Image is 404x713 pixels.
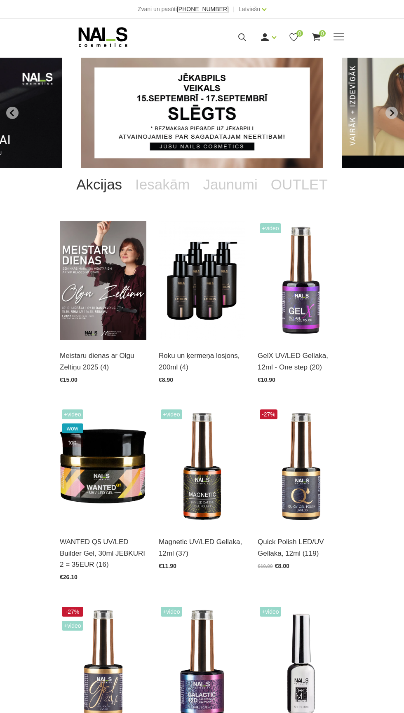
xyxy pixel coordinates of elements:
[264,168,334,201] a: OUTLET
[258,536,344,559] a: Quick Polish LED/UV Gellaka, 12ml (119)
[196,168,264,201] a: Jaunumi
[159,350,245,372] a: Roku un ķermeņa losjons, 200ml (4)
[258,221,344,340] img: Trīs vienā - bāze, tonis, tops (trausliem nagiem vēlams papildus lietot bāzi). Ilgnoturīga un int...
[62,409,83,419] span: +Video
[319,30,326,37] span: 0
[159,536,245,559] a: Magnetic UV/LED Gellaka, 12ml (37)
[385,107,398,119] button: Next slide
[129,168,196,201] a: Iesakām
[62,437,83,447] span: top
[81,58,323,168] li: 1 of 13
[62,423,83,433] span: wow
[159,376,173,383] span: €8.90
[239,4,260,14] a: Latviešu
[289,32,299,42] a: 0
[60,407,146,526] img: Gels WANTED NAILS cosmetics tehniķu komanda ir radījusi gelu, kas ilgi jau ir katra meistara mekl...
[60,221,146,340] img: ✨ Meistaru dienas ar Olgu Zeltiņu 2025 ✨🍂 RUDENS / Seminārs manikīra meistariem 🍂📍 Liepāja – 7. o...
[60,350,146,372] a: Meistaru dienas ar Olgu Zeltiņu 2025 (4)
[296,30,303,37] span: 0
[177,6,229,12] a: [PHONE_NUMBER]
[260,607,281,617] span: +Video
[60,574,78,580] span: €26.10
[233,4,235,14] span: |
[258,350,344,372] a: GelX UV/LED Gellaka, 12ml - One step (20)
[159,407,245,526] img: Ilgnoturīga gellaka, kas sastāv no metāla mikrodaļiņām, kuras īpaša magnēta ietekmē var pārvērst ...
[311,32,322,42] a: 0
[258,376,275,383] span: €10.90
[6,107,19,119] button: Go to last slide
[60,536,146,570] a: WANTED Q5 UV/LED Builder Gel, 30ml JEBKURI 2 = 35EUR (16)
[275,563,289,569] span: €8.00
[260,409,277,419] span: -27%
[62,621,83,631] span: +Video
[159,563,176,569] span: €11.90
[60,376,78,383] span: €15.00
[138,4,229,14] div: Zvani un pasūti
[258,407,344,526] img: Ātri, ērti un vienkārši!Intensīvi pigmentēta gellaka, kas perfekti klājas arī vienā slānī, tādā v...
[258,563,273,569] span: €10.90
[62,607,83,617] span: -27%
[70,168,129,201] a: Akcijas
[159,221,245,340] img: BAROJOŠS roku un ķermeņa LOSJONSBALI COCONUT barojošs roku un ķermeņa losjons paredzēts jebkura t...
[161,607,182,617] span: +Video
[161,409,182,419] span: +Video
[260,223,281,233] span: +Video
